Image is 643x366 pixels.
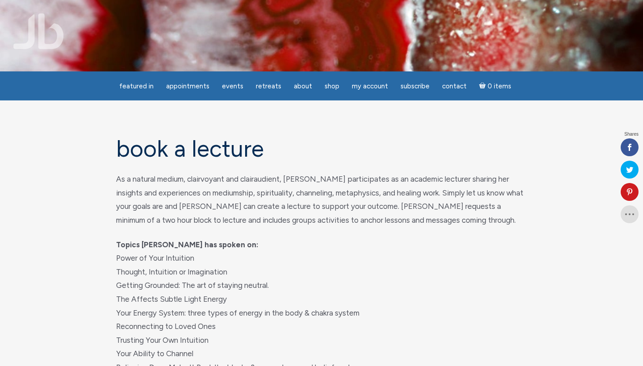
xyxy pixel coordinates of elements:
a: Retreats [251,78,287,95]
span: Appointments [166,82,209,90]
img: Jamie Butler. The Everyday Medium [13,13,64,49]
span: Events [222,82,243,90]
a: featured in [114,78,159,95]
span: Shares [624,132,639,137]
a: About [288,78,317,95]
a: My Account [347,78,393,95]
span: Retreats [256,82,281,90]
i: Cart [479,82,488,90]
a: Cart0 items [474,77,517,95]
a: Appointments [161,78,215,95]
p: As a natural medium, clairvoyant and clairaudient, [PERSON_NAME] participates as an academic lect... [116,172,527,227]
a: Subscribe [395,78,435,95]
span: About [294,82,312,90]
a: Events [217,78,249,95]
span: Subscribe [401,82,430,90]
h1: Book a Lecture [116,136,527,162]
a: Shop [319,78,345,95]
strong: Topics [PERSON_NAME] has spoken on: [116,240,259,249]
span: Shop [325,82,339,90]
span: Contact [442,82,467,90]
span: featured in [119,82,154,90]
a: Contact [437,78,472,95]
span: 0 items [488,83,511,90]
span: My Account [352,82,388,90]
